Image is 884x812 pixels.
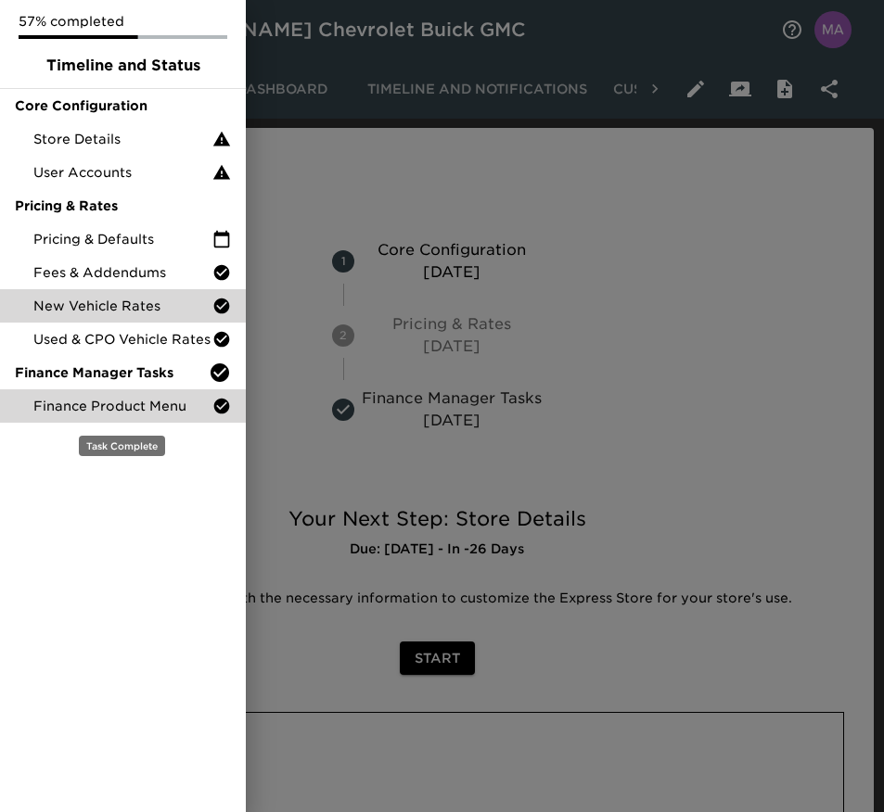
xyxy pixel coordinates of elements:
span: Fees & Addendums [33,263,212,282]
span: Timeline and Status [15,55,231,77]
span: User Accounts [33,163,212,182]
span: Core Configuration [15,96,231,115]
p: 57% completed [19,12,227,31]
span: Pricing & Rates [15,197,231,215]
span: Finance Manager Tasks [15,363,209,382]
span: New Vehicle Rates [33,297,212,315]
span: Store Details [33,130,212,148]
span: Finance Product Menu [33,397,212,415]
span: Pricing & Defaults [33,230,212,248]
span: Used & CPO Vehicle Rates [33,330,212,349]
